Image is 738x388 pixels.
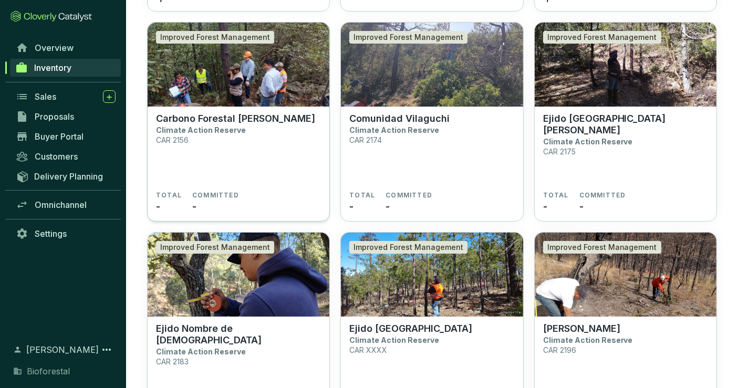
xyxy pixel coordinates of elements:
[535,233,716,317] img: Ejido Vilaguchi
[156,191,182,200] span: TOTAL
[35,43,74,53] span: Overview
[535,23,716,107] img: Ejido Cerro Blanco
[35,200,87,210] span: Omnichannel
[11,88,121,106] a: Sales
[192,191,239,200] span: COMMITTED
[543,335,633,344] p: Climate Action Reserve
[349,113,450,124] p: Comunidad Vilaguchi
[148,23,329,107] img: Carbono Forestal Ejido Huevachi
[349,335,439,344] p: Climate Action Reserve
[341,23,523,107] img: Comunidad Vilaguchi
[156,135,189,144] p: CAR 2156
[349,135,382,144] p: CAR 2174
[11,108,121,125] a: Proposals
[543,137,633,146] p: Climate Action Reserve
[156,357,189,366] p: CAR 2183
[156,347,246,356] p: Climate Action Reserve
[349,345,387,354] p: CAR XXXX
[534,22,717,222] a: Ejido Cerro BlancoImproved Forest ManagementEjido [GEOGRAPHIC_DATA][PERSON_NAME]Climate Action Re...
[156,125,246,134] p: Climate Action Reserve
[386,200,390,214] span: -
[349,323,472,334] p: Ejido [GEOGRAPHIC_DATA]
[156,323,321,346] p: Ejido Nombre de [DEMOGRAPHIC_DATA]
[11,39,121,57] a: Overview
[11,167,121,185] a: Delivery Planning
[192,200,196,214] span: -
[349,125,439,134] p: Climate Action Reserve
[11,196,121,214] a: Omnichannel
[35,151,78,162] span: Customers
[543,241,661,254] div: Improved Forest Management
[543,323,620,334] p: [PERSON_NAME]
[27,365,70,377] span: Bioforestal
[26,343,99,356] span: [PERSON_NAME]
[35,131,84,142] span: Buyer Portal
[579,200,584,214] span: -
[349,200,354,214] span: -
[34,171,103,182] span: Delivery Planning
[156,31,274,44] div: Improved Forest Management
[349,31,467,44] div: Improved Forest Management
[35,91,56,102] span: Sales
[543,147,576,156] p: CAR 2175
[156,241,274,254] div: Improved Forest Management
[340,22,523,222] a: Comunidad VilaguchiImproved Forest ManagementComunidad VilaguchiClimate Action ReserveCAR 2174TOT...
[349,241,467,254] div: Improved Forest Management
[543,191,569,200] span: TOTAL
[341,233,523,317] img: Ejido Rancho Sehue
[34,62,71,73] span: Inventory
[35,228,67,239] span: Settings
[156,113,315,124] p: Carbono Forestal [PERSON_NAME]
[11,128,121,145] a: Buyer Portal
[156,200,160,214] span: -
[543,31,661,44] div: Improved Forest Management
[11,148,121,165] a: Customers
[579,191,626,200] span: COMMITTED
[543,200,547,214] span: -
[35,111,74,122] span: Proposals
[148,233,329,317] img: Ejido Nombre de Dios
[543,113,708,136] p: Ejido [GEOGRAPHIC_DATA][PERSON_NAME]
[147,22,330,222] a: Carbono Forestal Ejido HuevachiImproved Forest ManagementCarbono Forestal [PERSON_NAME]Climate Ac...
[543,345,576,354] p: CAR 2196
[386,191,432,200] span: COMMITTED
[349,191,375,200] span: TOTAL
[11,225,121,243] a: Settings
[10,59,121,77] a: Inventory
